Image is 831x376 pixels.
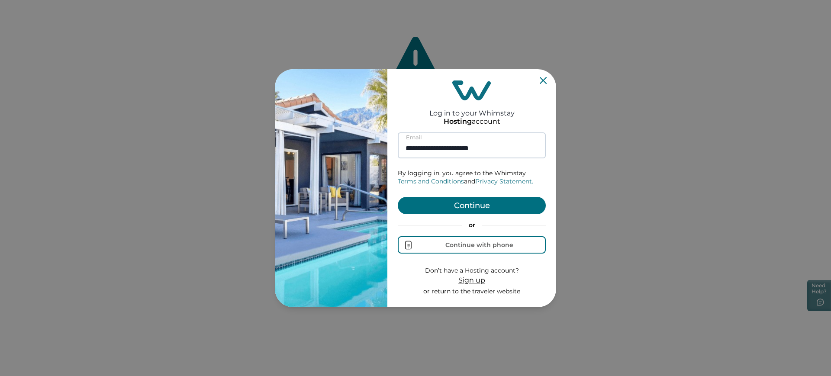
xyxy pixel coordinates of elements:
[398,177,464,185] a: Terms and Conditions
[398,197,546,214] button: Continue
[423,267,520,275] p: Don’t have a Hosting account?
[432,287,520,295] a: return to the traveler website
[458,276,485,284] span: Sign up
[423,287,520,296] p: or
[475,177,533,185] a: Privacy Statement.
[429,100,515,117] h2: Log in to your Whimstay
[540,77,547,84] button: Close
[444,117,472,126] p: Hosting
[445,241,513,248] div: Continue with phone
[398,169,546,186] p: By logging in, you agree to the Whimstay and
[275,69,387,307] img: auth-banner
[398,236,546,254] button: Continue with phone
[398,221,546,230] p: or
[452,80,491,100] img: login-logo
[444,117,500,126] p: account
